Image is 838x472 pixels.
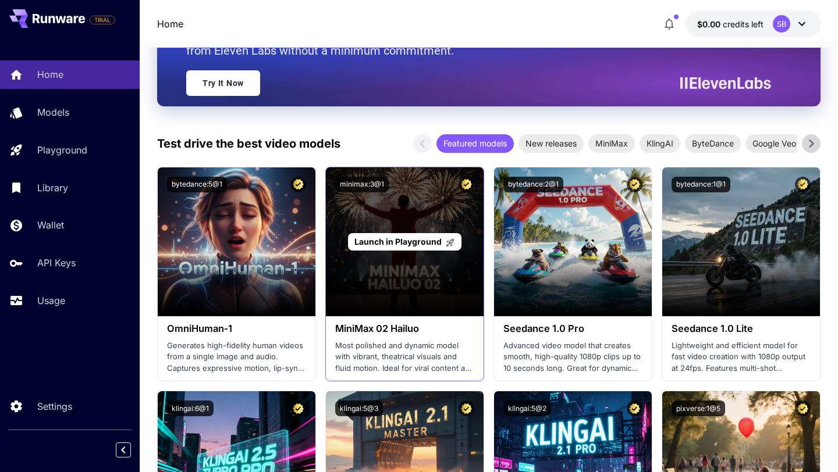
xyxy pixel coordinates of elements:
button: bytedance:2@1 [503,177,563,192]
div: SB [773,15,790,33]
button: $0.00SB [686,10,821,37]
button: Certified Model – Vetted for best performance and includes a commercial license. [627,401,642,416]
button: bytedance:5@1 [167,177,227,192]
button: Collapse sidebar [116,442,131,457]
a: Launch in Playground [348,233,461,251]
span: MiniMax [588,137,635,149]
p: Settings [37,399,72,413]
button: klingai:5@3 [335,401,383,416]
p: Most polished and dynamic model with vibrant, theatrical visuals and fluid motion. Ideal for vira... [335,340,474,374]
button: Certified Model – Vetted for best performance and includes a commercial license. [290,401,306,416]
div: New releases [519,134,584,153]
img: alt [494,167,652,316]
div: $0.00 [697,18,764,30]
p: Generates high-fidelity human videos from a single image and audio. Captures expressive motion, l... [167,340,306,374]
button: Certified Model – Vetted for best performance and includes a commercial license. [459,177,474,192]
button: pixverse:1@5 [672,401,725,416]
button: Certified Model – Vetted for best performance and includes a commercial license. [795,177,811,192]
img: alt [158,167,315,316]
div: Collapse sidebar [125,439,140,460]
a: Home [157,17,183,31]
p: Advanced video model that creates smooth, high-quality 1080p clips up to 10 seconds long. Great f... [503,340,642,374]
button: klingai:6@1 [167,401,214,416]
button: Certified Model – Vetted for best performance and includes a commercial license. [290,177,306,192]
div: Google Veo [745,134,803,153]
h3: Seedance 1.0 Pro [503,323,642,334]
button: Certified Model – Vetted for best performance and includes a commercial license. [627,177,642,192]
div: MiniMax [588,134,635,153]
p: Lightweight and efficient model for fast video creation with 1080p output at 24fps. Features mult... [672,340,811,374]
button: minimax:3@1 [335,177,389,192]
button: Certified Model – Vetted for best performance and includes a commercial license. [459,401,474,416]
p: Usage [37,294,65,307]
p: API Keys [37,256,76,270]
div: Featured models [436,134,514,153]
span: ByteDance [685,137,741,149]
p: Test drive the best video models [157,135,340,152]
div: KlingAI [640,134,680,153]
p: Models [37,105,69,119]
span: Add your payment card to enable full platform functionality. [90,13,115,27]
span: $0.00 [697,19,723,29]
span: Launch in Playground [354,237,442,246]
span: KlingAI [640,137,680,149]
p: Home [37,67,63,81]
nav: breadcrumb [157,17,183,31]
span: TRIAL [90,16,115,24]
img: alt [662,167,820,316]
span: Featured models [436,137,514,149]
span: New releases [519,137,584,149]
span: Google Veo [745,137,803,149]
div: ByteDance [685,134,741,153]
button: klingai:5@2 [503,401,551,416]
span: credits left [723,19,764,29]
h3: Seedance 1.0 Lite [672,323,811,334]
p: Wallet [37,218,64,232]
p: Playground [37,143,87,157]
h3: OmniHuman‑1 [167,323,306,334]
a: Try It Now [186,70,260,96]
h3: MiniMax 02 Hailuo [335,323,474,334]
button: bytedance:1@1 [672,177,730,192]
p: Library [37,181,68,195]
button: Certified Model – Vetted for best performance and includes a commercial license. [795,401,811,416]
